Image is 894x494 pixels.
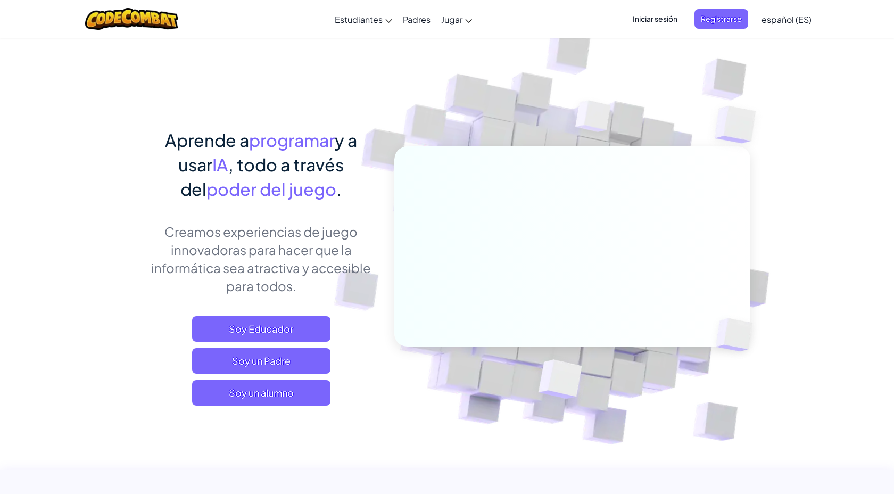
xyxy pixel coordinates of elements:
[144,223,378,295] p: Creamos experiencias de juego innovadoras para hacer que la informática sea atractiva y accesible...
[756,5,817,34] a: español (ES)
[441,14,462,25] span: Jugar
[329,5,398,34] a: Estudiantes
[192,348,330,374] a: Soy un Padre
[206,178,336,200] span: poder del juego
[512,337,608,425] img: Overlap cubes
[556,79,632,159] img: Overlap cubes
[694,9,748,29] button: Registrarse
[335,14,383,25] span: Estudiantes
[698,296,778,374] img: Overlap cubes
[436,5,477,34] a: Jugar
[192,316,330,342] a: Soy Educador
[693,80,785,170] img: Overlap cubes
[212,154,228,175] span: IA
[85,8,178,30] img: CodeCombat logo
[192,380,330,406] button: Soy un alumno
[761,14,812,25] span: español (ES)
[336,178,342,200] span: .
[165,129,249,151] span: Aprende a
[249,129,335,151] span: programar
[626,9,684,29] button: Iniciar sesión
[180,154,344,200] span: , todo a través del
[398,5,436,34] a: Padres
